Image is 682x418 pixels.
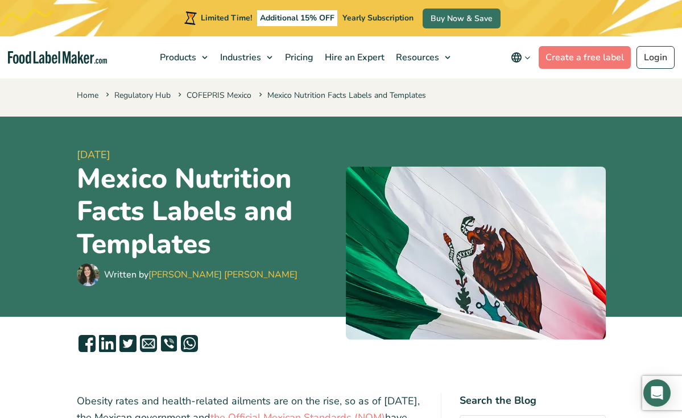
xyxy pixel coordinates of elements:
[104,268,297,282] div: Written by
[257,90,426,101] span: Mexico Nutrition Facts Labels and Templates
[77,90,98,101] a: Home
[321,51,386,64] span: Hire an Expert
[77,263,100,286] img: Maria Abi Hanna - Food Label Maker
[342,13,414,23] span: Yearly Subscription
[257,10,337,26] span: Additional 15% OFF
[389,36,456,78] a: Resources
[114,90,171,101] a: Regulatory Hub
[460,393,606,408] h4: Search the Blog
[148,268,297,281] a: [PERSON_NAME] [PERSON_NAME]
[392,51,440,64] span: Resources
[77,163,337,261] h1: Mexico Nutrition Facts Labels and Templates
[153,36,213,78] a: Products
[278,36,318,78] a: Pricing
[213,36,278,78] a: Industries
[282,51,315,64] span: Pricing
[318,36,389,78] a: Hire an Expert
[201,13,252,23] span: Limited Time!
[643,379,671,407] div: Open Intercom Messenger
[187,90,251,101] a: COFEPRIS Mexico
[636,46,675,69] a: Login
[539,46,631,69] a: Create a free label
[156,51,197,64] span: Products
[423,9,501,28] a: Buy Now & Save
[77,147,337,163] span: [DATE]
[217,51,262,64] span: Industries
